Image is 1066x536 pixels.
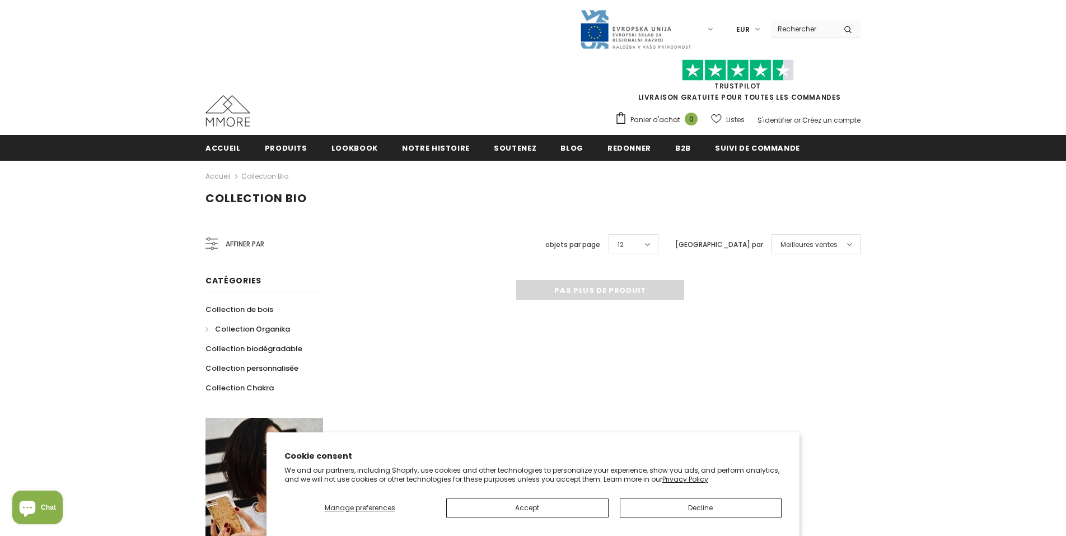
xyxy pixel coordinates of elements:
span: EUR [736,24,750,35]
a: Privacy Policy [662,474,708,484]
button: Decline [620,498,782,518]
span: or [794,115,801,125]
a: Collection personnalisée [205,358,298,378]
span: Catégories [205,275,261,286]
span: Collection biodégradable [205,343,302,354]
h2: Cookie consent [284,450,782,462]
a: Collection Bio [241,171,288,181]
a: Javni Razpis [579,24,691,34]
span: 0 [685,113,698,125]
a: Collection Organika [205,319,290,339]
span: Notre histoire [402,143,470,153]
p: We and our partners, including Shopify, use cookies and other technologies to personalize your ex... [284,466,782,483]
button: Accept [446,498,609,518]
a: Produits [265,135,307,160]
span: Meilleures ventes [780,239,838,250]
span: Suivi de commande [715,143,800,153]
a: Notre histoire [402,135,470,160]
span: LIVRAISON GRATUITE POUR TOUTES LES COMMANDES [615,64,861,102]
span: Collection Chakra [205,383,274,393]
span: Collection Bio [205,190,307,206]
a: Lookbook [331,135,378,160]
a: Suivi de commande [715,135,800,160]
img: Faites confiance aux étoiles pilotes [682,59,794,81]
span: Listes [726,114,745,125]
span: Produits [265,143,307,153]
img: Javni Razpis [579,9,691,50]
span: Collection personnalisée [205,363,298,374]
span: Collection Organika [215,324,290,334]
span: soutenez [494,143,536,153]
inbox-online-store-chat: Shopify online store chat [9,491,66,527]
label: objets par page [545,239,600,250]
span: Collection de bois [205,304,273,315]
a: Redonner [607,135,651,160]
a: Accueil [205,170,231,183]
span: 12 [618,239,624,250]
a: Collection de bois [205,300,273,319]
span: Blog [560,143,583,153]
span: Panier d'achat [630,114,680,125]
a: Listes [711,110,745,129]
span: Lookbook [331,143,378,153]
a: Collection Chakra [205,378,274,398]
button: Manage preferences [284,498,435,518]
label: [GEOGRAPHIC_DATA] par [675,239,763,250]
a: soutenez [494,135,536,160]
span: Manage preferences [325,503,395,512]
input: Search Site [771,21,835,37]
span: B2B [675,143,691,153]
a: Blog [560,135,583,160]
span: Redonner [607,143,651,153]
span: Accueil [205,143,241,153]
a: TrustPilot [714,81,761,91]
a: B2B [675,135,691,160]
a: Panier d'achat 0 [615,111,703,128]
span: Affiner par [226,238,264,250]
a: Accueil [205,135,241,160]
a: S'identifier [758,115,792,125]
a: Collection biodégradable [205,339,302,358]
img: Cas MMORE [205,95,250,127]
a: Créez un compte [802,115,861,125]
